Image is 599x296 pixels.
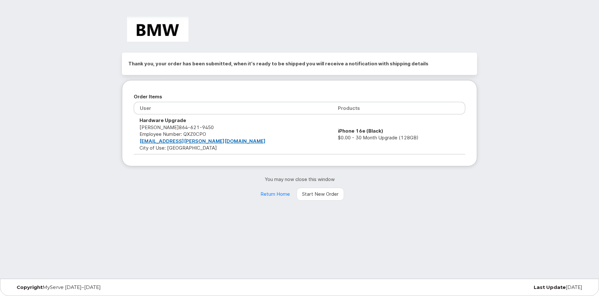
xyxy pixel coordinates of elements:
[297,188,344,201] a: Start New Order
[534,284,566,290] strong: Last Update
[12,285,204,290] div: MyServe [DATE]–[DATE]
[395,285,587,290] div: [DATE]
[332,114,465,154] td: $0.00 - 30 Month Upgrade (128GB)
[134,102,332,114] th: User
[140,131,206,137] span: Employee Number: QXZ0CPO
[140,138,266,144] a: [EMAIL_ADDRESS][PERSON_NAME][DOMAIN_NAME]
[127,17,188,42] img: BMW Manufacturing Co LLC
[122,176,477,183] p: You may now close this window
[128,59,471,69] h2: Thank you, your order has been submitted, when it's ready to be shipped you will receive a notifi...
[17,284,43,290] strong: Copyright
[134,92,465,102] h2: Order Items
[200,124,214,130] span: 9450
[255,188,295,201] a: Return Home
[188,124,200,130] span: 621
[134,114,332,154] td: [PERSON_NAME] City of Use: [GEOGRAPHIC_DATA]
[179,124,214,130] span: 864
[140,117,186,123] strong: Hardware Upgrade
[332,102,465,114] th: Products
[338,128,383,134] strong: iPhone 16e (Black)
